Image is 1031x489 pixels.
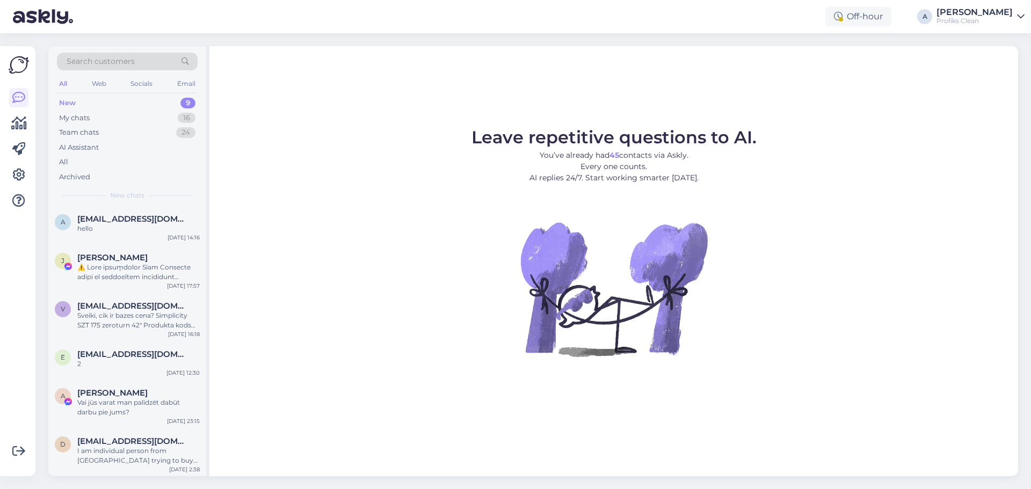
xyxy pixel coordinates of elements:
div: [DATE] 2:38 [169,465,200,473]
img: No Chat active [517,192,710,385]
span: e [61,353,65,361]
div: ⚠️ Lore ipsum̧dolor Sīam Consecte adipi el seddoeǐtem incididunt utlaborēetd māa̧. En̄a mini ... [77,262,200,282]
div: Profiks Clean [936,17,1013,25]
span: valtersvitols@gmail.com [77,301,189,311]
div: hello [77,224,200,233]
img: Askly Logo [9,55,29,75]
div: [DATE] 12:30 [166,369,200,377]
div: 16 [178,113,195,123]
div: Archived [59,172,90,183]
div: [DATE] 14:16 [168,233,200,242]
div: 9 [180,98,195,108]
div: I am individual person from [GEOGRAPHIC_DATA] trying to buy good toilet plunger please help me to... [77,446,200,465]
div: Vai jūs varat man palīdzēt dabūt darbu pie jums? [77,398,200,417]
p: You’ve already had contacts via Askly. Every one counts. AI replies 24/7. Start working smarter [... [471,150,757,184]
span: Search customers [67,56,135,67]
span: Leave repetitive questions to AI. [471,127,757,148]
div: Off-hour [825,7,891,26]
span: d [60,440,66,448]
div: 24 [176,127,195,138]
div: Sveiki, cik ir bazes cena? Simplicity SZT 175 zeroturn 42" Produkta kods SI2691923 [77,311,200,330]
div: Email [175,77,198,91]
div: All [57,77,69,91]
span: e.zinenko64@gmail.com [77,349,189,359]
div: My chats [59,113,90,123]
div: 2 [77,359,200,369]
div: [DATE] 16:18 [168,330,200,338]
a: [PERSON_NAME]Profiks Clean [936,8,1025,25]
span: Johana Caballero [77,253,148,262]
div: Socials [128,77,155,91]
b: 45 [609,150,619,160]
div: [DATE] 17:57 [167,282,200,290]
div: Team chats [59,127,99,138]
div: All [59,157,68,167]
span: alzahraassh@gmail.com [77,214,189,224]
span: ds3660857@gmail.com [77,436,189,446]
div: New [59,98,76,108]
span: New chats [110,191,144,200]
span: Asan Faddal [77,388,148,398]
span: v [61,305,65,313]
div: Web [90,77,108,91]
span: A [61,392,66,400]
span: J [61,257,64,265]
div: A [917,9,932,24]
span: a [61,218,66,226]
div: [PERSON_NAME] [936,8,1013,17]
div: [DATE] 23:15 [167,417,200,425]
div: AI Assistant [59,142,99,153]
